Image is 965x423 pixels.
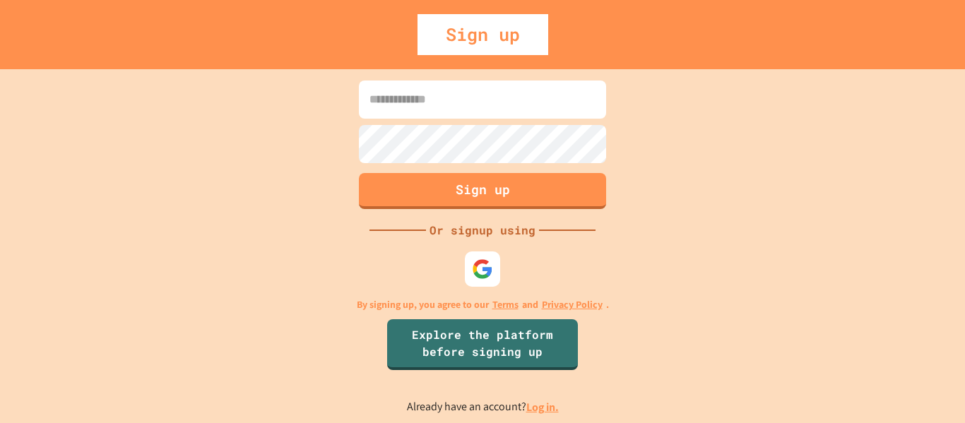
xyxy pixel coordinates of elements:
div: Or signup using [426,222,539,239]
p: By signing up, you agree to our and . [357,297,609,312]
button: Sign up [359,173,606,209]
a: Terms [492,297,519,312]
div: Sign up [418,14,548,55]
img: google-icon.svg [472,258,493,280]
a: Explore the platform before signing up [387,319,578,370]
p: Already have an account? [407,398,559,416]
a: Privacy Policy [542,297,603,312]
a: Log in. [526,400,559,415]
